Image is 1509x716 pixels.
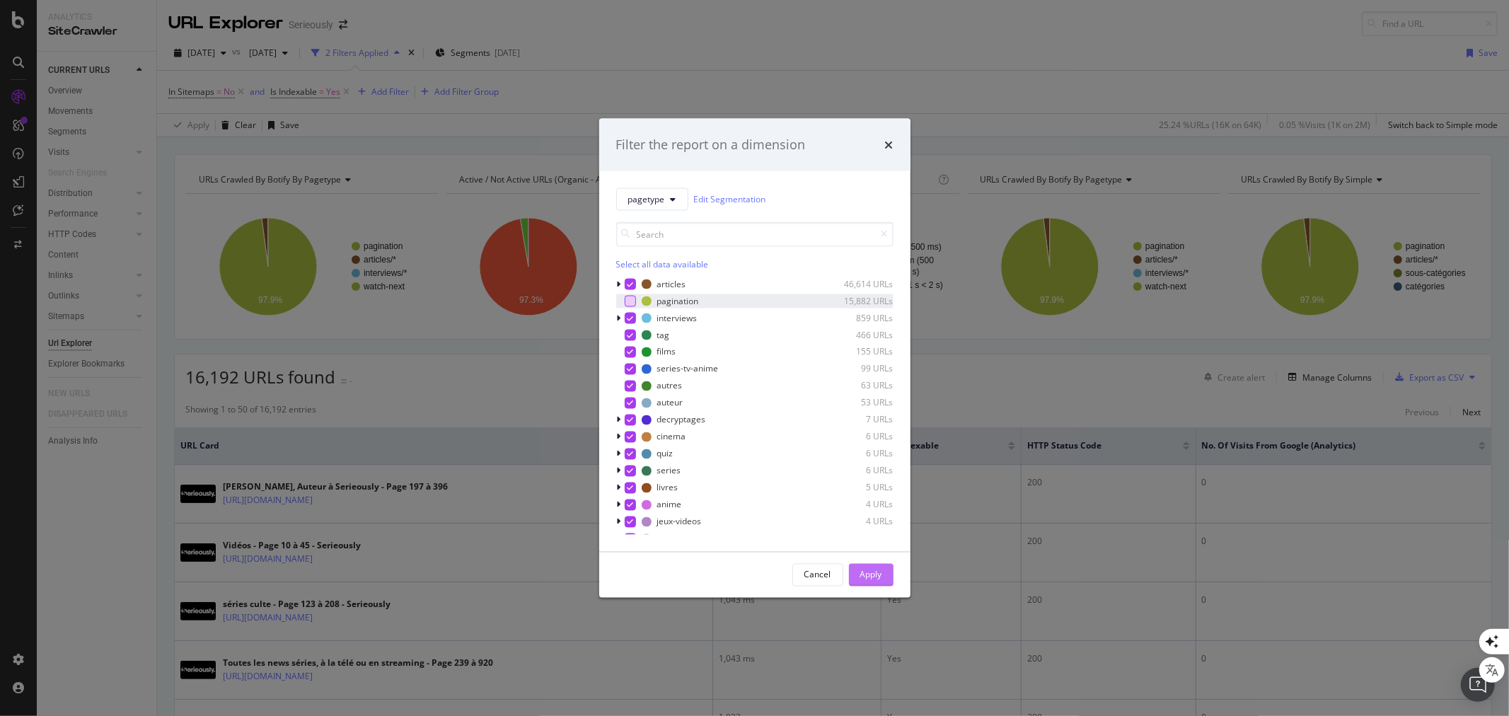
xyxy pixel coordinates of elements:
button: Cancel [792,563,843,586]
div: pagination [657,295,699,307]
div: articles [657,278,686,290]
div: films [657,346,676,358]
div: 4 URLs [824,499,894,511]
div: 53 URLs [824,397,894,409]
a: Edit Segmentation [694,192,766,207]
div: 155 URLs [824,346,894,358]
div: 859 URLs [824,312,894,324]
div: interviews [657,312,698,324]
div: 63 URLs [824,380,894,392]
div: livres [657,482,678,494]
div: tag [657,329,670,341]
div: Open Intercom Messenger [1461,668,1495,702]
div: series-tv-anime [657,363,719,375]
div: 466 URLs [824,329,894,341]
div: quiz [657,448,673,460]
div: 46,614 URLs [824,278,894,290]
div: times [885,136,894,154]
button: Apply [849,563,894,586]
div: Select all data available [616,258,894,270]
button: pagetype [616,187,688,210]
div: series [657,465,681,477]
div: sans-interet-seo [657,533,722,545]
div: Apply [860,569,882,581]
div: modal [599,119,910,598]
div: jeux-videos [657,516,702,528]
div: anime [657,499,682,511]
div: decryptages [657,414,706,426]
div: auteur [657,397,683,409]
span: pagetype [628,193,665,205]
div: 99 URLs [824,363,894,375]
div: 4 URLs [824,516,894,528]
div: cinema [657,431,686,443]
div: autres [657,380,683,392]
div: 7 URLs [824,414,894,426]
input: Search [616,221,894,246]
div: 6 URLs [824,431,894,443]
div: 6 URLs [824,448,894,460]
div: 6 URLs [824,465,894,477]
div: 15,882 URLs [824,295,894,307]
div: Cancel [804,569,831,581]
div: 5 URLs [824,482,894,494]
div: Filter the report on a dimension [616,136,806,154]
div: 4 URLs [824,533,894,545]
